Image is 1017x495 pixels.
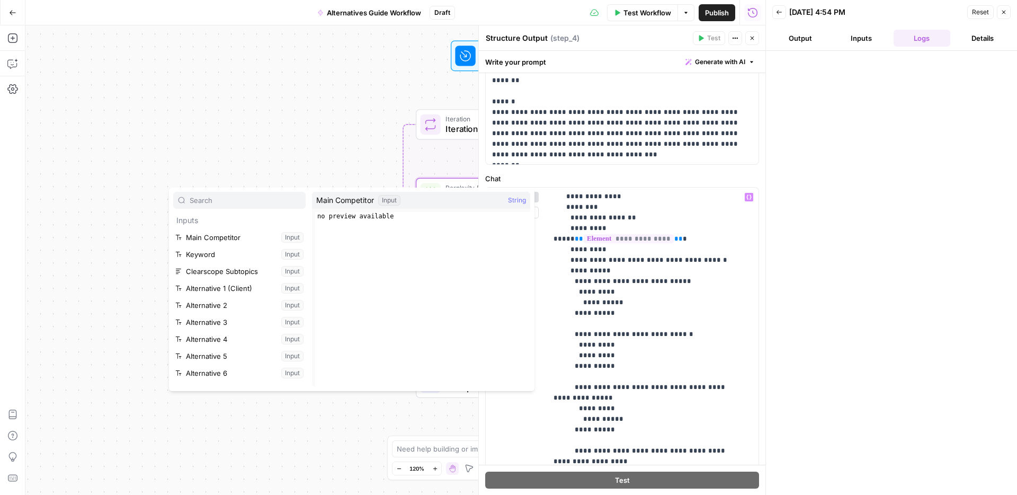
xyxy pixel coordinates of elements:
[607,4,677,21] button: Test Workflow
[623,7,671,18] span: Test Workflow
[416,109,613,140] div: LoopIterationIterationStep 2
[173,212,306,229] p: Inputs
[615,475,630,485] span: Test
[409,464,424,473] span: 120%
[485,472,759,489] button: Test
[772,30,829,47] button: Output
[378,195,400,206] div: Input
[550,33,579,43] span: ( step_4 )
[486,33,548,43] textarea: Structure Output
[445,182,578,192] span: Perplexity Deep Research
[173,263,306,280] button: Select variable Clearscope Subtopics
[173,365,306,382] button: Select variable Alternative 6
[485,173,759,184] label: Chat
[173,348,306,365] button: Select variable Alternative 5
[967,5,994,19] button: Reset
[705,7,729,18] span: Publish
[508,195,526,206] span: String
[479,51,765,73] div: Write your prompt
[173,297,306,314] button: Select variable Alternative 2
[707,33,720,43] span: Test
[311,4,427,21] button: Alternatives Guide Workflow
[894,30,950,47] button: Logs
[695,57,745,67] span: Generate with AI
[833,30,890,47] button: Inputs
[434,8,450,17] span: Draft
[173,382,306,399] p: Workflow Steps
[173,246,306,263] button: Select variable Keyword
[416,367,613,398] div: LLM · GPT-4.1Prompt LLMStep 1
[972,7,989,17] span: Reset
[173,314,306,331] button: Select variable Alternative 3
[954,30,1011,47] button: Details
[327,7,421,18] span: Alternatives Guide Workflow
[316,195,374,206] span: Main Competitor
[693,31,725,45] button: Test
[173,280,306,297] button: Select variable Alternative 1 (Client)
[173,331,306,348] button: Select variable Alternative 4
[416,178,613,209] div: Perplexity Deep ResearchPerplexity Deep ResearchStep 3
[173,229,306,246] button: Select variable Main Competitor
[416,41,613,72] div: WorkflowSet InputsInputs
[699,4,735,21] button: Publish
[445,122,578,135] span: Iteration
[190,195,301,206] input: Search
[445,381,579,394] span: Prompt LLM
[681,55,759,69] button: Generate with AI
[445,114,578,124] span: Iteration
